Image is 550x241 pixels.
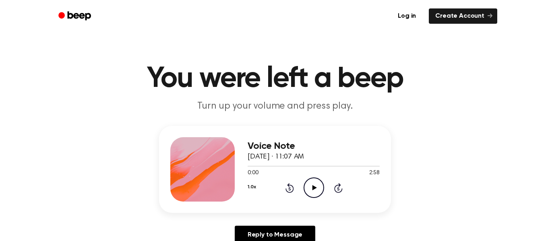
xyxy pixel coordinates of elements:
button: 1.0x [248,180,256,194]
h3: Voice Note [248,141,380,152]
span: [DATE] · 11:07 AM [248,153,304,161]
span: 2:58 [369,169,380,177]
p: Turn up your volume and press play. [120,100,430,113]
h1: You were left a beep [69,64,481,93]
a: Beep [53,8,98,24]
span: 0:00 [248,169,258,177]
a: Create Account [429,8,497,24]
a: Log in [390,7,424,25]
